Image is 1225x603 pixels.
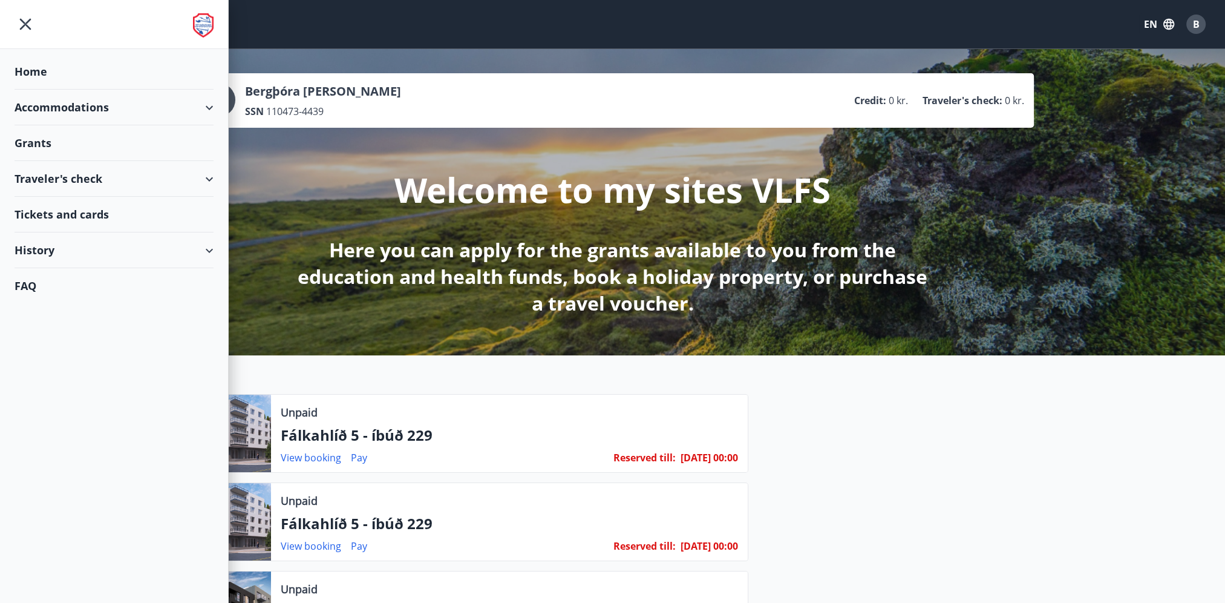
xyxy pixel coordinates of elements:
button: EN [1139,13,1179,35]
p: Bergþóra [PERSON_NAME] [245,83,401,100]
span: 0 kr. [1005,94,1024,107]
span: B [1193,18,1200,31]
p: Fálkahlíð 5 - íbúð 229 [281,425,738,446]
span: Reserved till : [613,539,676,553]
button: B [1181,10,1210,39]
p: Here you can apply for the grants available to you from the education and health funds, book a ho... [293,237,932,317]
p: Traveler's check : [923,94,1002,107]
p: Fálkahlíð 5 - íbúð 229 [281,513,738,534]
div: Home [15,54,214,90]
div: History [15,232,214,268]
p: Unpaid [281,581,318,597]
div: FAQ [15,268,214,303]
p: Credit : [854,94,886,107]
span: 0 kr. [889,94,908,107]
button: menu [15,13,36,35]
div: Tickets and cards [15,197,214,232]
p: Welcome to my sites VLFS [394,166,831,213]
span: [DATE] 00:00 [681,539,738,553]
p: Unpaid [281,404,318,420]
a: View booking [281,451,341,464]
a: Pay [351,539,367,553]
p: Unpaid [281,493,318,509]
span: Reserved till : [613,451,676,464]
span: 110473-4439 [266,105,324,118]
div: Grants [15,125,214,161]
img: union_logo [193,13,214,38]
div: Traveler's check [15,161,214,197]
a: View booking [281,539,341,553]
p: SSN [245,105,264,118]
a: Pay [351,451,367,464]
div: Accommodations [15,90,214,125]
span: [DATE] 00:00 [681,451,738,464]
